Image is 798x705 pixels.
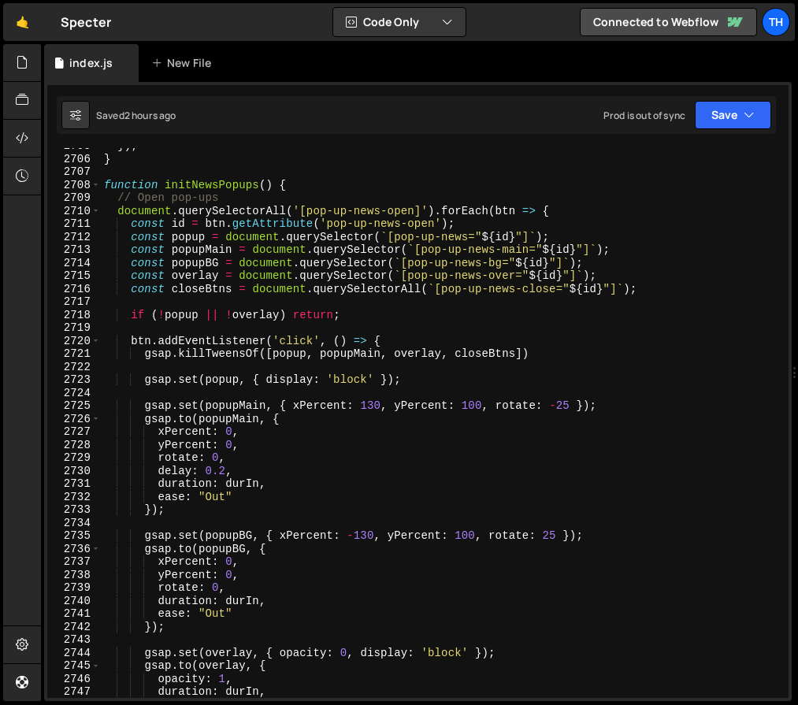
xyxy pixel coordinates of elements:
[47,243,101,257] div: 2713
[47,569,101,582] div: 2738
[47,543,101,556] div: 2736
[603,109,685,122] div: Prod is out of sync
[580,8,757,36] a: Connected to Webflow
[47,295,101,309] div: 2717
[47,413,101,426] div: 2726
[47,205,101,218] div: 2710
[47,439,101,452] div: 2728
[47,607,101,621] div: 2741
[96,109,176,122] div: Saved
[47,581,101,595] div: 2739
[47,361,101,374] div: 2722
[47,451,101,465] div: 2729
[61,13,111,32] div: Specter
[47,425,101,439] div: 2727
[47,321,101,335] div: 2719
[47,283,101,296] div: 2716
[47,595,101,608] div: 2740
[47,529,101,543] div: 2735
[47,517,101,530] div: 2734
[47,399,101,413] div: 2725
[47,231,101,244] div: 2712
[47,347,101,361] div: 2721
[47,373,101,387] div: 2723
[47,491,101,504] div: 2732
[47,335,101,348] div: 2720
[151,55,217,71] div: New File
[762,8,790,36] a: Th
[47,269,101,283] div: 2715
[695,101,771,129] button: Save
[47,387,101,400] div: 2724
[47,647,101,660] div: 2744
[124,109,176,122] div: 2 hours ago
[3,3,42,41] a: 🤙
[47,153,101,166] div: 2706
[47,673,101,686] div: 2746
[47,309,101,322] div: 2718
[47,685,101,699] div: 2747
[47,659,101,673] div: 2745
[47,179,101,192] div: 2708
[47,465,101,478] div: 2730
[69,55,113,71] div: index.js
[47,621,101,634] div: 2742
[47,633,101,647] div: 2743
[47,191,101,205] div: 2709
[47,555,101,569] div: 2737
[47,477,101,491] div: 2731
[47,165,101,179] div: 2707
[333,8,466,36] button: Code Only
[47,257,101,270] div: 2714
[47,217,101,231] div: 2711
[47,503,101,517] div: 2733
